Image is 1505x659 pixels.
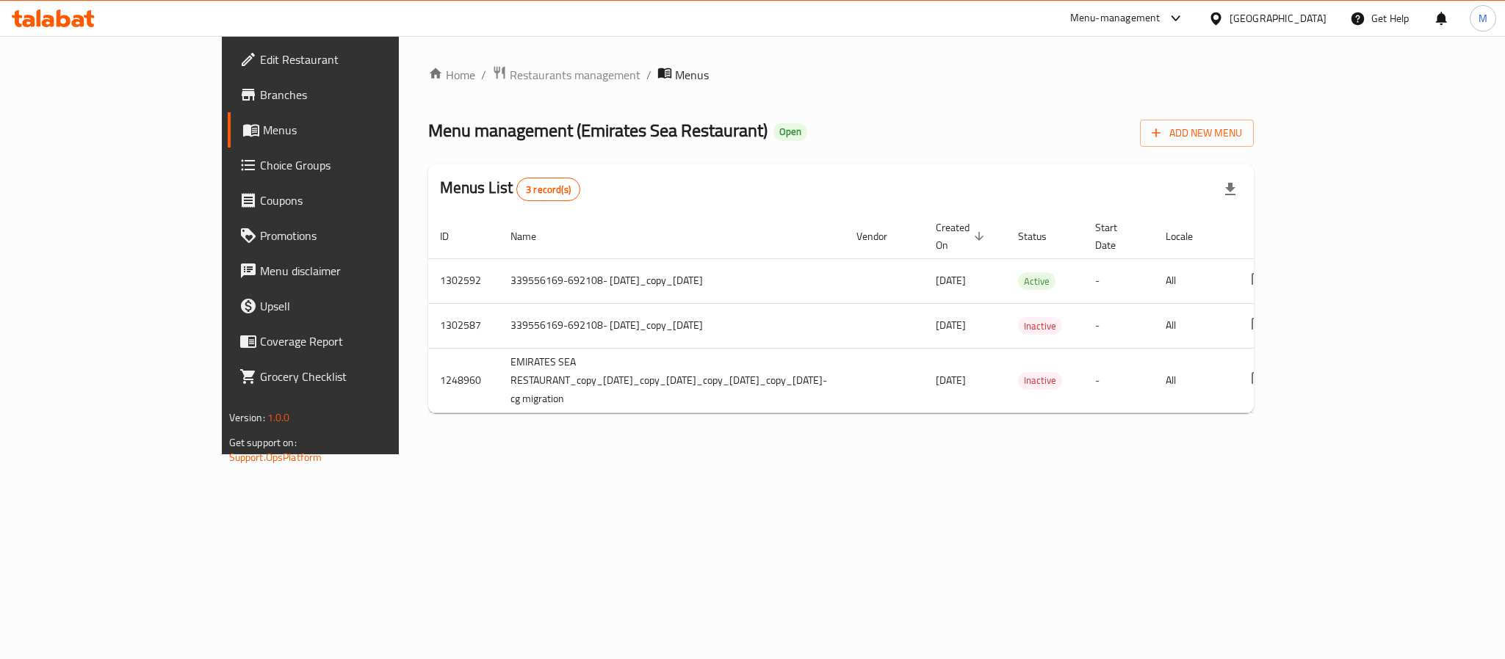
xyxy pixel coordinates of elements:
a: Coupons [228,183,473,218]
td: 339556169-692108- [DATE]_copy_[DATE] [499,258,845,303]
span: Menus [263,121,461,139]
button: more [1241,308,1277,343]
span: Start Date [1095,219,1136,254]
span: Branches [260,86,461,103]
div: Total records count [516,178,580,201]
span: [DATE] [936,371,966,390]
div: [GEOGRAPHIC_DATA] [1230,10,1327,26]
li: / [481,66,486,84]
span: Version: [229,408,265,427]
span: Upsell [260,297,461,315]
button: Add New Menu [1140,120,1254,147]
span: Created On [936,219,989,254]
div: Active [1018,272,1055,290]
nav: breadcrumb [428,65,1255,84]
span: Add New Menu [1152,124,1242,142]
a: Menu disclaimer [228,253,473,288]
span: Menu management ( Emirates Sea Restaurant ) [428,114,768,147]
span: Open [773,125,807,138]
span: Name [510,227,555,245]
span: Edit Restaurant [260,51,461,68]
a: Restaurants management [492,65,640,84]
span: ID [440,227,468,245]
span: 1.0.0 [267,408,290,427]
div: Inactive [1018,317,1062,335]
span: Coverage Report [260,332,461,350]
div: Export file [1213,172,1248,207]
span: 3 record(s) [517,183,580,197]
h2: Menus List [440,177,580,201]
span: Promotions [260,227,461,244]
td: All [1154,258,1230,303]
div: Inactive [1018,372,1062,390]
span: Get support on: [229,433,297,452]
span: M [1479,10,1487,26]
th: Actions [1230,214,1394,259]
span: [DATE] [936,316,966,335]
a: Grocery Checklist [228,359,473,394]
a: Edit Restaurant [228,42,473,77]
a: Menus [228,112,473,148]
td: All [1154,348,1230,412]
table: enhanced table [428,214,1394,413]
div: Open [773,123,807,141]
span: [DATE] [936,271,966,290]
a: Support.OpsPlatform [229,448,322,467]
span: Status [1018,227,1066,245]
td: EMIRATES SEA RESTAURANT_copy_[DATE]_copy_[DATE]_copy_[DATE]_copy_[DATE]-cg migration [499,348,845,412]
span: Choice Groups [260,156,461,174]
span: Menu disclaimer [260,262,461,280]
span: Grocery Checklist [260,368,461,385]
a: Coverage Report [228,324,473,359]
td: 339556169-692108- [DATE]_copy_[DATE] [499,303,845,348]
div: Menu-management [1070,10,1161,27]
a: Promotions [228,218,473,253]
span: Locale [1166,227,1212,245]
td: - [1083,348,1154,412]
span: Inactive [1018,372,1062,389]
a: Upsell [228,288,473,324]
button: more [1241,363,1277,398]
span: Coupons [260,192,461,209]
span: Menus [675,66,709,84]
td: - [1083,303,1154,348]
span: Active [1018,273,1055,290]
td: - [1083,258,1154,303]
button: more [1241,263,1277,299]
li: / [646,66,652,84]
span: Vendor [856,227,906,245]
a: Choice Groups [228,148,473,183]
span: Inactive [1018,318,1062,335]
span: Restaurants management [510,66,640,84]
a: Branches [228,77,473,112]
td: All [1154,303,1230,348]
